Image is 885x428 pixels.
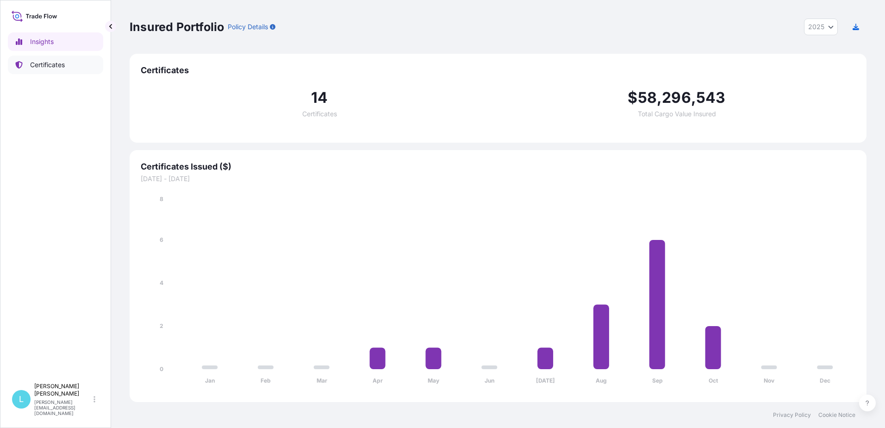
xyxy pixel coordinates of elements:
p: Certificates [30,60,65,69]
tspan: Sep [652,377,663,384]
tspan: Mar [317,377,327,384]
span: [DATE] - [DATE] [141,174,855,183]
span: L [19,395,24,404]
span: , [691,90,696,105]
tspan: 2 [160,322,163,329]
span: , [657,90,662,105]
p: Insured Portfolio [130,19,224,34]
span: $ [628,90,637,105]
tspan: Oct [709,377,718,384]
tspan: Feb [261,377,271,384]
span: Certificates Issued ($) [141,161,855,172]
tspan: [DATE] [536,377,555,384]
span: Certificates [141,65,855,76]
span: 2025 [808,22,824,31]
span: 14 [311,90,328,105]
tspan: 6 [160,236,163,243]
tspan: Jan [205,377,215,384]
button: Year Selector [804,19,838,35]
span: 543 [696,90,726,105]
a: Insights [8,32,103,51]
tspan: 8 [160,195,163,202]
p: Policy Details [228,22,268,31]
a: Privacy Policy [773,411,811,419]
tspan: 4 [160,279,163,286]
tspan: Nov [764,377,775,384]
span: Total Cargo Value Insured [638,111,716,117]
tspan: Apr [373,377,383,384]
a: Certificates [8,56,103,74]
p: [PERSON_NAME][EMAIL_ADDRESS][DOMAIN_NAME] [34,399,92,416]
tspan: May [428,377,440,384]
a: Cookie Notice [818,411,855,419]
p: [PERSON_NAME] [PERSON_NAME] [34,383,92,397]
tspan: 0 [160,365,163,372]
span: 58 [638,90,657,105]
tspan: Aug [596,377,607,384]
span: 296 [662,90,691,105]
tspan: Jun [485,377,494,384]
p: Insights [30,37,54,46]
tspan: Dec [820,377,830,384]
span: Certificates [302,111,337,117]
